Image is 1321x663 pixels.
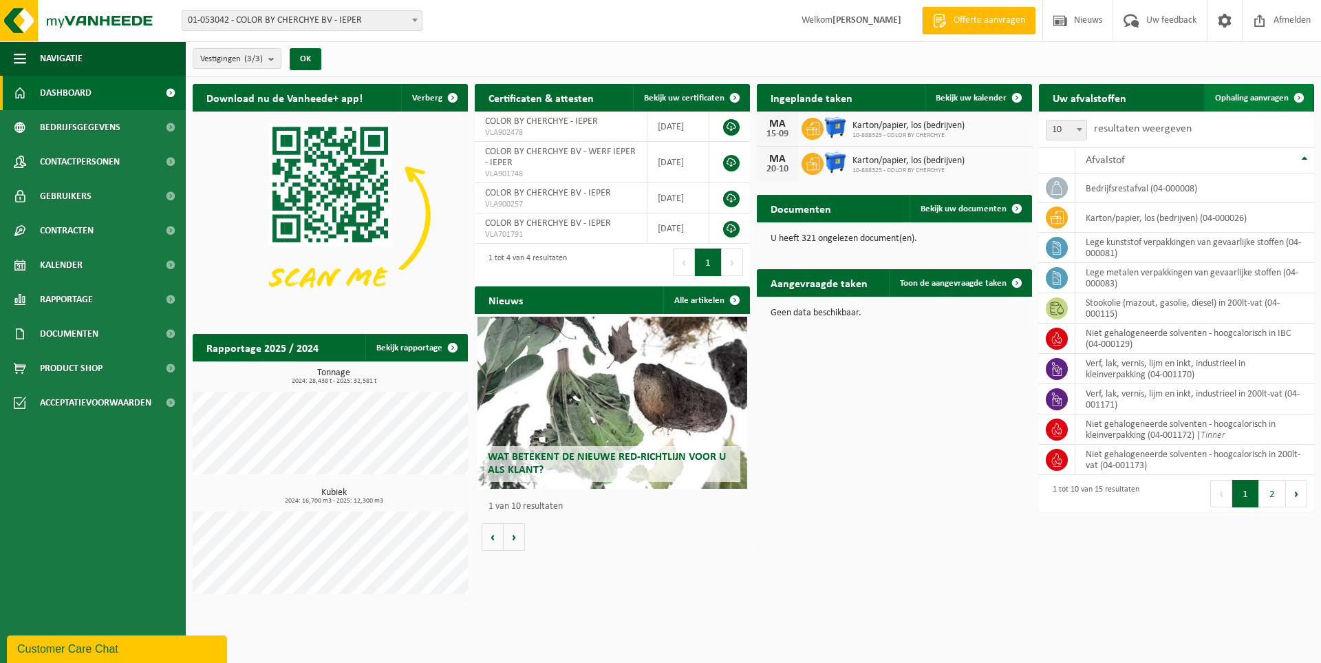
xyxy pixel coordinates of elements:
button: Next [1286,480,1307,507]
td: niet gehalogeneerde solventen - hoogcalorisch in kleinverpakking (04-001172) | [1075,414,1314,445]
img: WB-1100-HPE-BE-01 [824,116,847,139]
span: Vestigingen [200,49,263,70]
td: bedrijfsrestafval (04-000008) [1075,173,1314,203]
span: VLA900257 [485,199,636,210]
h2: Nieuws [475,286,537,313]
a: Bekijk uw kalender [925,84,1031,112]
td: [DATE] [647,213,709,244]
h2: Aangevraagde taken [757,269,881,296]
td: lege kunststof verpakkingen van gevaarlijke stoffen (04-000081) [1075,233,1314,263]
span: Karton/papier, los (bedrijven) [852,156,965,167]
span: COLOR BY CHERCHYE BV - WERF IEPER - IEPER [485,147,636,168]
span: VLA701791 [485,229,636,240]
button: 1 [695,249,722,276]
span: 01-053042 - COLOR BY CHERCHYE BV - IEPER [182,11,422,30]
p: 1 van 10 resultaten [488,502,743,512]
span: Toon de aangevraagde taken [900,279,1007,288]
button: Previous [1210,480,1232,507]
span: 10 [1046,120,1086,140]
count: (3/3) [244,54,263,63]
span: Ophaling aanvragen [1215,94,1289,103]
span: COLOR BY CHERCHYE BV - IEPER [485,188,611,198]
div: 15-09 [764,129,791,139]
div: MA [764,154,791,165]
a: Alle artikelen [663,286,749,314]
a: Bekijk rapportage [365,334,466,361]
span: Afvalstof [1086,155,1125,166]
h2: Certificaten & attesten [475,84,608,111]
td: niet gehalogeneerde solventen - hoogcalorisch in IBC (04-000129) [1075,324,1314,354]
button: 2 [1259,480,1286,507]
h2: Documenten [757,195,845,222]
div: 20-10 [764,165,791,174]
h2: Rapportage 2025 / 2024 [193,334,332,361]
h2: Ingeplande taken [757,84,866,111]
span: Bekijk uw certificaten [644,94,724,103]
span: 10 [1046,120,1087,140]
span: 2024: 28,438 t - 2025: 32,581 t [200,378,468,385]
span: Bedrijfsgegevens [40,110,120,145]
span: Verberg [412,94,442,103]
span: 10-888325 - COLOR BY CHERCHYE [852,167,965,175]
a: Toon de aangevraagde taken [889,269,1031,297]
td: karton/papier, los (bedrijven) (04-000026) [1075,203,1314,233]
button: Previous [673,249,695,276]
span: 10-888325 - COLOR BY CHERCHYE [852,131,965,140]
button: Next [722,249,743,276]
span: Offerte aanvragen [950,14,1029,28]
img: Download de VHEPlus App [193,112,468,318]
button: Verberg [401,84,466,112]
a: Ophaling aanvragen [1204,84,1313,112]
span: VLA902478 [485,127,636,138]
span: Rapportage [40,282,93,317]
span: COLOR BY CHERCHYE BV - IEPER [485,218,611,229]
td: verf, lak, vernis, lijm en inkt, industrieel in 200lt-vat (04-001171) [1075,384,1314,414]
div: MA [764,118,791,129]
span: VLA901748 [485,169,636,180]
p: U heeft 321 ongelezen document(en). [771,234,1018,244]
button: Vestigingen(3/3) [193,48,281,69]
td: stookolie (mazout, gasolie, diesel) in 200lt-vat (04-000115) [1075,293,1314,324]
a: Wat betekent de nieuwe RED-richtlijn voor u als klant? [477,317,747,489]
strong: [PERSON_NAME] [833,15,901,25]
td: [DATE] [647,142,709,183]
span: Contracten [40,213,94,248]
span: Kalender [40,248,83,282]
span: Wat betekent de nieuwe RED-richtlijn voor u als klant? [488,452,726,476]
span: Dashboard [40,76,92,110]
h2: Download nu de Vanheede+ app! [193,84,376,111]
td: niet gehalogeneerde solventen - hoogcalorisch in 200lt-vat (04-001173) [1075,445,1314,475]
td: verf, lak, vernis, lijm en inkt, industrieel in kleinverpakking (04-001170) [1075,354,1314,384]
span: Acceptatievoorwaarden [40,386,151,420]
span: Karton/papier, los (bedrijven) [852,120,965,131]
div: 1 tot 4 van 4 resultaten [482,247,567,277]
span: Gebruikers [40,179,92,213]
h3: Tonnage [200,368,468,385]
span: Bekijk uw documenten [921,204,1007,213]
button: OK [290,48,321,70]
button: Vorige [482,523,504,551]
span: Product Shop [40,351,103,386]
td: [DATE] [647,112,709,142]
span: 2024: 16,700 m3 - 2025: 12,300 m3 [200,498,468,505]
i: Tinner [1201,430,1225,441]
iframe: chat widget [7,633,230,663]
span: Contactpersonen [40,145,120,179]
td: lege metalen verpakkingen van gevaarlijke stoffen (04-000083) [1075,263,1314,293]
a: Offerte aanvragen [922,7,1035,34]
span: Navigatie [40,41,83,76]
label: resultaten weergeven [1094,123,1192,134]
p: Geen data beschikbaar. [771,308,1018,318]
span: COLOR BY CHERCHYE - IEPER [485,116,598,127]
h3: Kubiek [200,488,468,505]
span: Documenten [40,317,98,351]
td: [DATE] [647,183,709,213]
img: WB-1100-HPE-BE-01 [824,151,847,174]
a: Bekijk uw certificaten [633,84,749,112]
span: Bekijk uw kalender [936,94,1007,103]
a: Bekijk uw documenten [910,195,1031,222]
span: 01-053042 - COLOR BY CHERCHYE BV - IEPER [182,10,422,31]
h2: Uw afvalstoffen [1039,84,1140,111]
button: Volgende [504,523,525,551]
